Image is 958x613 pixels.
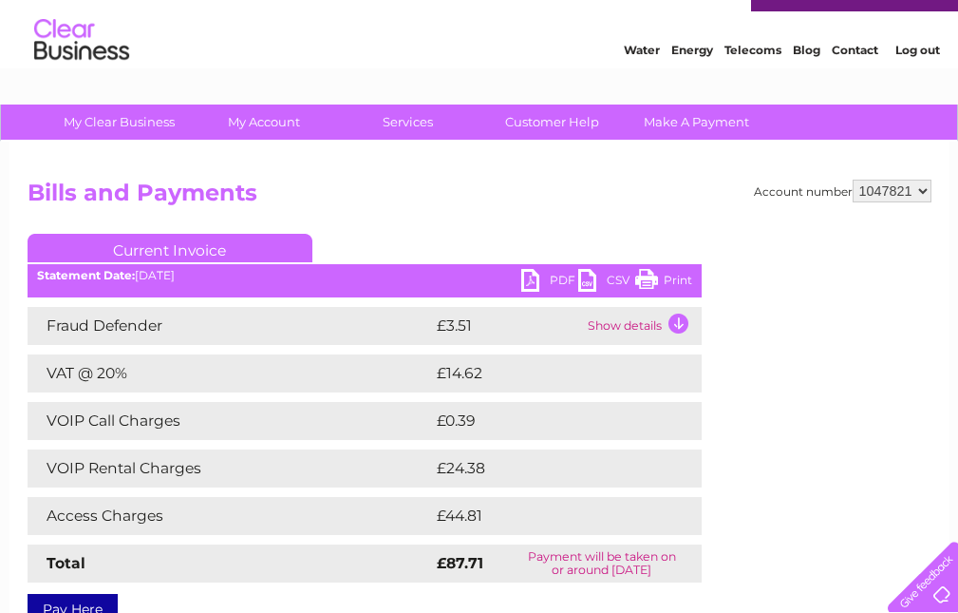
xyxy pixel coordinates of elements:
[432,450,664,488] td: £24.38
[432,307,583,345] td: £3.51
[28,402,432,440] td: VOIP Call Charges
[671,81,713,95] a: Energy
[832,81,878,95] a: Contact
[28,307,432,345] td: Fraud Defender
[432,497,662,535] td: £44.81
[432,402,657,440] td: £0.39
[33,49,130,107] img: logo.png
[28,269,702,282] div: [DATE]
[583,307,702,345] td: Show details
[28,180,931,216] h2: Bills and Payments
[41,105,197,140] a: My Clear Business
[31,10,929,92] div: Clear Business is a trading name of Verastar Limited (registered in [GEOGRAPHIC_DATA] No. 3667643...
[793,81,820,95] a: Blog
[754,180,931,202] div: Account number
[432,354,662,393] td: £14.62
[47,554,85,572] strong: Total
[28,234,312,262] a: Current Invoice
[28,497,432,535] td: Access Charges
[437,554,483,572] strong: £87.71
[618,105,775,140] a: Make A Payment
[28,450,432,488] td: VOIP Rental Charges
[474,105,630,140] a: Customer Help
[635,269,692,297] a: Print
[185,105,342,140] a: My Account
[37,268,135,282] b: Statement Date:
[329,105,486,140] a: Services
[578,269,635,297] a: CSV
[724,81,781,95] a: Telecoms
[521,269,578,297] a: PDF
[624,81,660,95] a: Water
[28,354,432,393] td: VAT @ 20%
[895,81,940,95] a: Log out
[600,10,731,33] a: 0333 014 3131
[502,545,702,583] td: Payment will be taken on or around [DATE]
